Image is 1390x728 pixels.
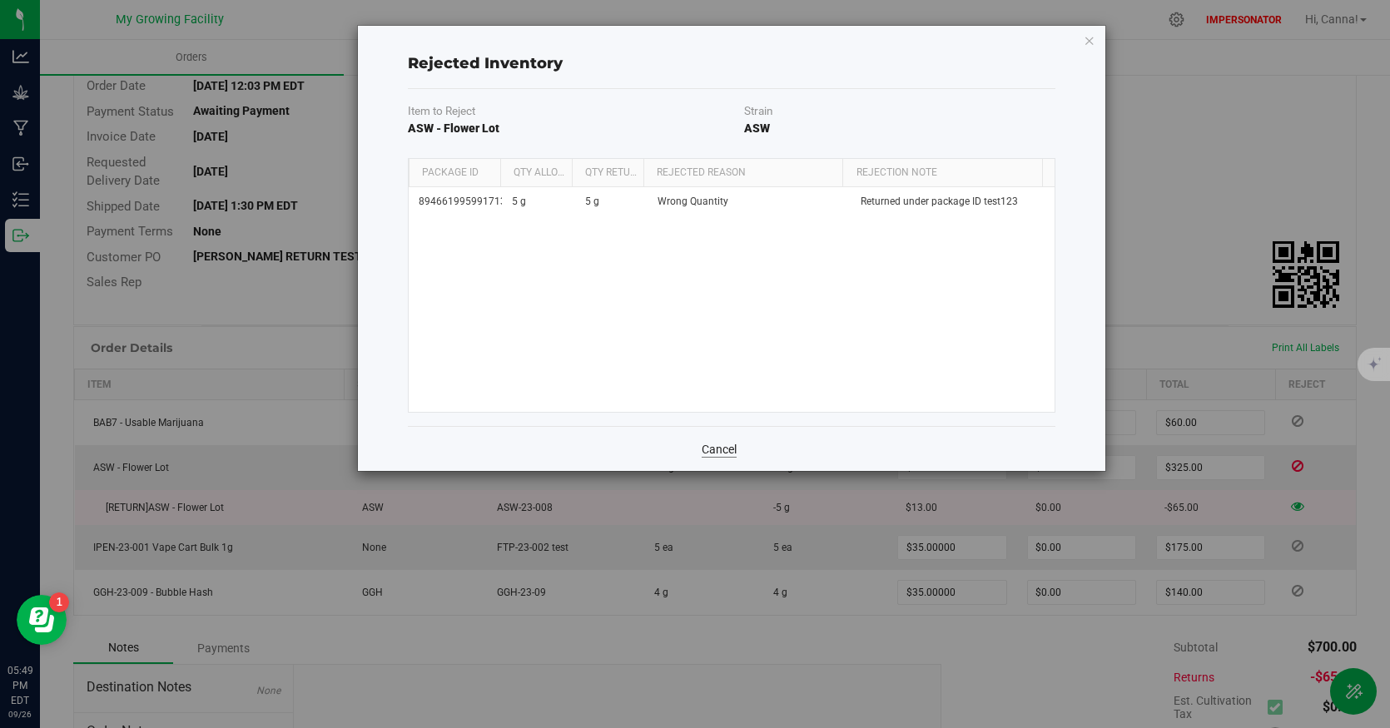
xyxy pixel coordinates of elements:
th: Package Id [409,159,500,187]
a: Cancel [702,441,737,458]
span: Returned under package ID test123 [861,194,1018,210]
span: 8946619959917137 [419,194,512,210]
iframe: Resource center [17,595,67,645]
div: Rejected Inventory [408,52,1055,75]
span: ASW [744,121,770,135]
th: Qty Returned [572,159,643,187]
span: Item to Reject [408,104,475,117]
span: Strain [744,104,772,117]
th: Rejection Note [842,159,1041,187]
span: 5 g [585,194,599,210]
th: Rejected Reason [643,159,842,187]
span: ASW - Flower Lot [408,121,499,135]
span: Qty Allocated [514,166,588,178]
iframe: Resource center unread badge [49,592,69,612]
span: 5 g [512,194,526,210]
span: Wrong Quantity [658,194,728,210]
